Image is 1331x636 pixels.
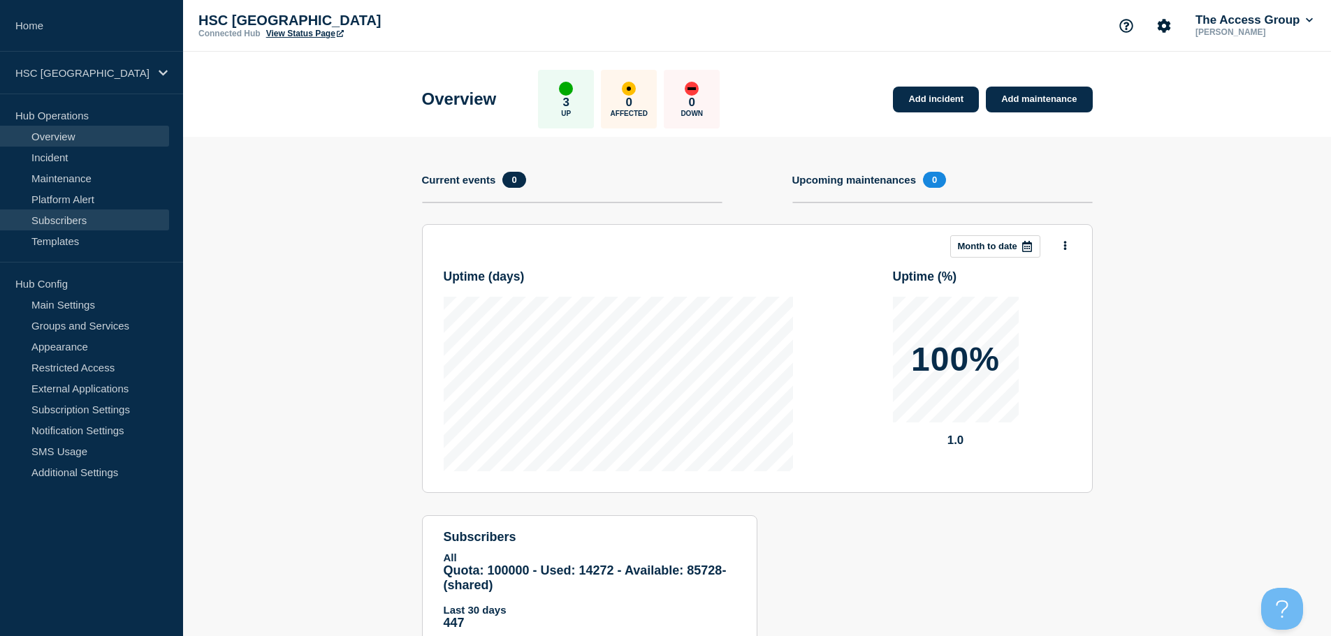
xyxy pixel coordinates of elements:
p: [PERSON_NAME] [1193,27,1316,37]
span: 0 [502,172,525,188]
span: 0 [923,172,946,188]
span: Quota: 100000 - Used: 14272 - Available: 85728 - (shared) [444,563,727,592]
h1: Overview [422,89,497,109]
p: HSC [GEOGRAPHIC_DATA] [198,13,478,29]
p: Affected [611,110,648,117]
h4: Upcoming maintenances [792,174,917,186]
p: Last 30 days [444,604,736,616]
button: Month to date [950,235,1040,258]
p: 100% [911,343,1000,376]
h4: Current events [422,174,496,186]
button: Support [1112,11,1141,40]
h3: Uptime ( days ) [444,269,525,284]
p: Down [681,110,703,117]
a: Add maintenance [986,87,1092,112]
p: 447 [444,616,736,630]
h3: Uptime ( % ) [893,269,957,284]
button: Account settings [1149,11,1179,40]
iframe: Help Scout Beacon - Open [1261,588,1303,630]
p: Connected Hub [198,29,261,38]
h4: subscribers [444,530,736,545]
button: The Access Group [1193,13,1316,27]
a: Add incident [893,87,979,112]
p: 3 [563,96,569,110]
a: View Status Page [266,29,344,38]
p: All [444,552,736,563]
p: 0 [689,96,695,110]
p: 1.0 [893,434,1019,448]
div: down [685,82,699,96]
div: affected [622,82,636,96]
p: Up [561,110,571,117]
p: 0 [626,96,632,110]
p: HSC [GEOGRAPHIC_DATA] [15,67,150,79]
p: Month to date [958,241,1017,251]
div: up [559,82,573,96]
